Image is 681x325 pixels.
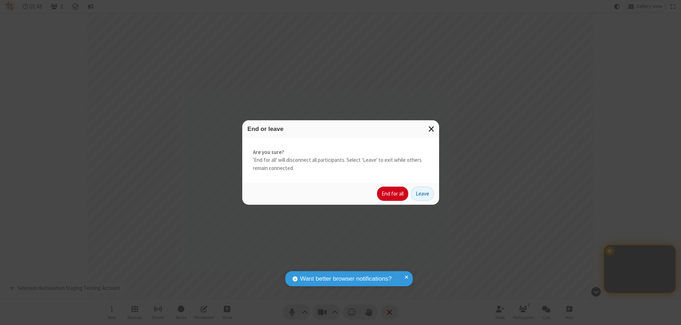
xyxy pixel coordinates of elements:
[248,126,434,132] h3: End or leave
[424,120,439,138] button: Close modal
[411,187,434,201] button: Leave
[377,187,408,201] button: End for all
[242,138,439,183] div: 'End for all' will disconnect all participants. Select 'Leave' to exit while others remain connec...
[300,274,392,283] span: Want better browser notifications?
[253,148,428,156] strong: Are you sure?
